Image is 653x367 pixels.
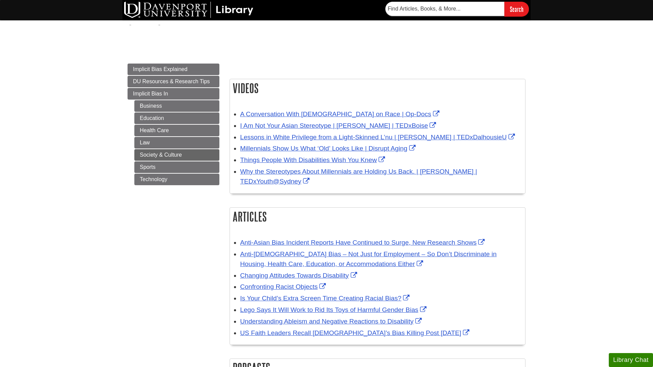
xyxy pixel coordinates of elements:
[134,161,219,173] a: Sports
[134,125,219,136] a: Health Care
[240,134,517,141] a: Lessons in White Privilege from a Light-Skinned L’nu | [PERSON_NAME] | TEDxDalhousieU
[128,31,525,52] h1: Implicit Bias Guide
[133,78,210,84] span: DU Resources & Research Tips
[134,174,219,185] a: Technology
[133,66,187,72] span: Implicit Bias Explained
[133,22,156,27] a: DU Library
[240,156,387,163] a: Things People With Disabilities Wish You Knew
[128,20,525,31] nav: breadcrumb
[128,64,219,185] div: Guide Pages
[230,208,525,226] h2: Articles
[134,149,219,161] a: Society & Culture
[128,64,219,75] a: Implicit Bias Explained
[240,110,441,118] a: A Conversation With [DEMOGRAPHIC_DATA] on Race | Op-Docs
[124,2,253,18] img: DU Library
[128,88,219,100] a: Implicit Bias In
[240,250,497,267] a: Anti-[DEMOGRAPHIC_DATA] Bias – Not Just for Employment – So Don’t Discriminate in Housing, Health...
[134,112,219,124] a: Education
[162,22,194,27] a: Library Guides
[385,2,504,16] input: Find Articles, Books, & More...
[133,91,168,97] span: Implicit Bias In
[240,145,417,152] a: Millennials Show Us What ‘Old’ Looks Like | Disrupt Aging
[240,306,428,313] a: Lego Says It Will Work to Rid Its Toys of Harmful Gender Bias
[385,2,529,16] form: Searches DU Library's articles, books, and more
[128,76,219,87] a: DU Resources & Research Tips
[134,100,219,112] a: Business
[240,239,486,246] a: Anti-Asian Bias Incident Reports Have Continued to Surge, New Research Shows
[240,318,423,325] a: Understanding Ableism and Negative Reactions to Disability
[230,79,525,97] h2: Videos
[240,295,411,302] a: Is Your Child’s Extra Screen Time Creating Racial Bias?
[240,283,328,290] a: Confronting Racist Objects
[240,272,359,279] a: Changing Attitudes Towards Disability
[609,353,653,367] button: Library Chat
[504,2,529,16] input: Search
[240,329,471,336] a: US Faith Leaders Recall [DEMOGRAPHIC_DATA]’s Bias Killing Post [DATE]
[240,122,438,129] a: I Am Not Your Asian Stereotype | [PERSON_NAME] | TEDxBoise
[240,168,477,185] a: Why the Stereotypes About Millennials are Holding Us Back. | [PERSON_NAME] | TEDxYouth@Sydney
[134,137,219,148] a: Law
